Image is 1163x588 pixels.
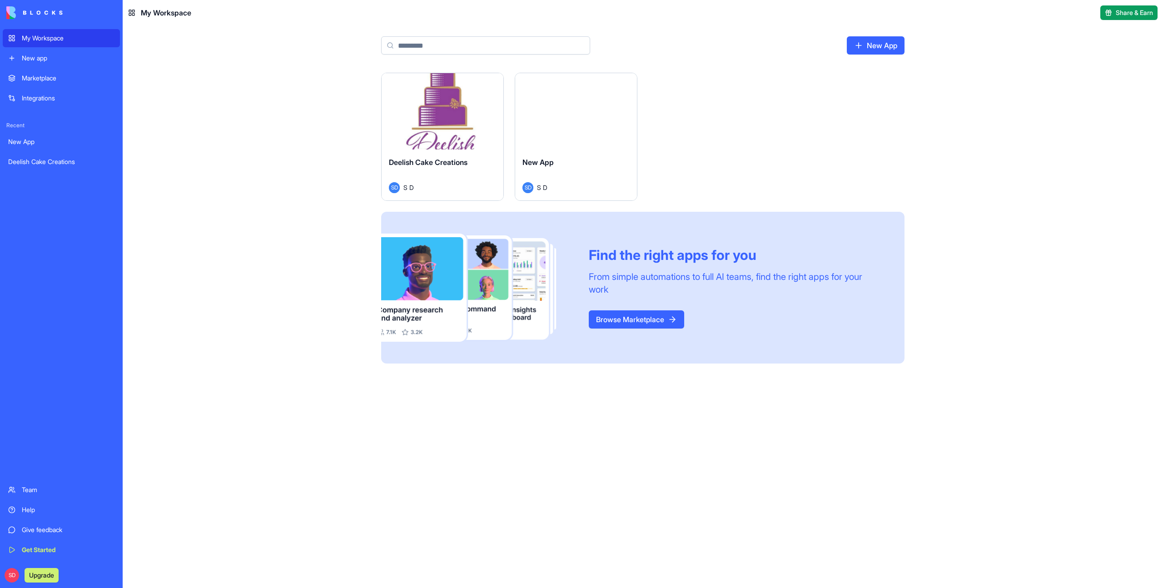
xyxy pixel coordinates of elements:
a: Help [3,501,120,519]
span: S D [537,183,547,192]
div: Team [22,485,114,494]
span: Recent [3,122,120,129]
a: New AppSDS D [515,73,637,201]
span: SD [522,182,533,193]
span: S D [403,183,414,192]
span: Share & Earn [1116,8,1153,17]
a: Upgrade [25,570,59,579]
a: New App [3,133,120,151]
a: Browse Marketplace [589,310,684,329]
div: Deelish Cake Creations [8,157,114,166]
div: Get Started [22,545,114,554]
button: Share & Earn [1100,5,1158,20]
div: Give feedback [22,525,114,534]
div: Find the right apps for you [589,247,883,263]
div: New app [22,54,114,63]
span: Deelish Cake Creations [389,158,467,167]
a: Get Started [3,541,120,559]
a: Marketplace [3,69,120,87]
a: Deelish Cake CreationsSDS D [381,73,504,201]
div: Integrations [22,94,114,103]
span: SD [5,568,19,583]
a: Integrations [3,89,120,107]
a: Team [3,481,120,499]
div: New App [8,137,114,146]
span: My Workspace [141,7,191,18]
span: New App [522,158,554,167]
img: Frame_181_egmpey.png [381,234,574,342]
a: Deelish Cake Creations [3,153,120,171]
button: Upgrade [25,568,59,583]
span: SD [389,182,400,193]
img: logo [6,6,63,19]
a: New app [3,49,120,67]
div: Help [22,505,114,514]
a: New App [847,36,905,55]
div: Marketplace [22,74,114,83]
div: From simple automations to full AI teams, find the right apps for your work [589,270,883,296]
div: My Workspace [22,34,114,43]
a: Give feedback [3,521,120,539]
a: My Workspace [3,29,120,47]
